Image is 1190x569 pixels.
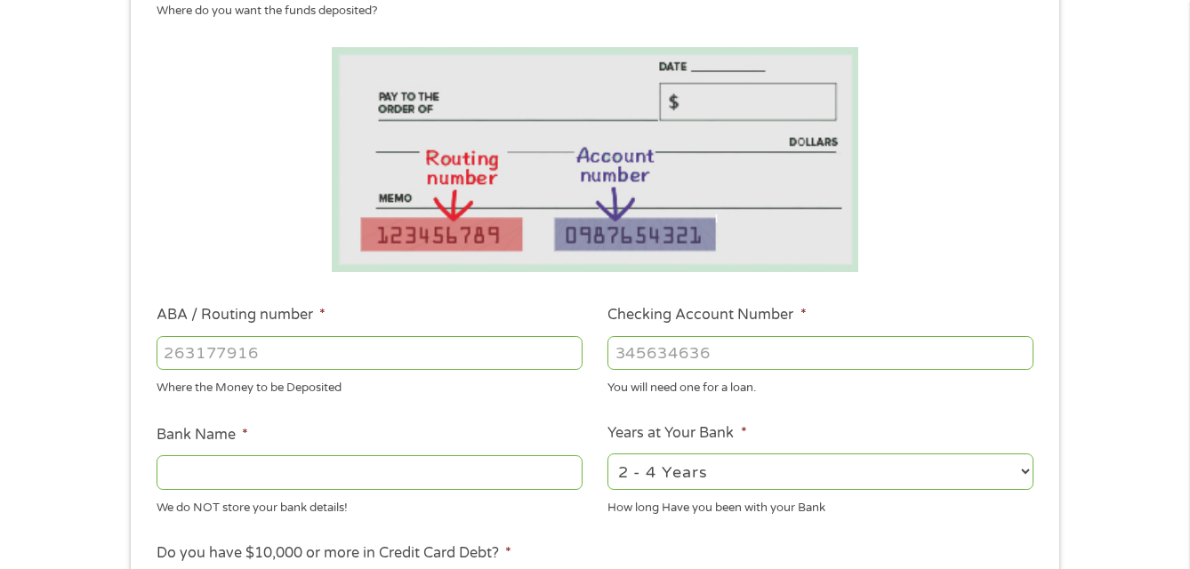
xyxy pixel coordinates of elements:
label: Do you have $10,000 or more in Credit Card Debt? [157,544,511,563]
input: 345634636 [607,336,1033,370]
label: Years at Your Bank [607,424,746,443]
label: Checking Account Number [607,306,806,325]
div: Where do you want the funds deposited? [157,3,1021,20]
input: 263177916 [157,336,583,370]
img: Routing number location [332,47,858,272]
div: You will need one for a loan. [607,373,1033,397]
div: Where the Money to be Deposited [157,373,583,397]
div: We do NOT store your bank details! [157,493,583,517]
label: Bank Name [157,426,248,445]
label: ABA / Routing number [157,306,326,325]
div: How long Have you been with your Bank [607,493,1033,517]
